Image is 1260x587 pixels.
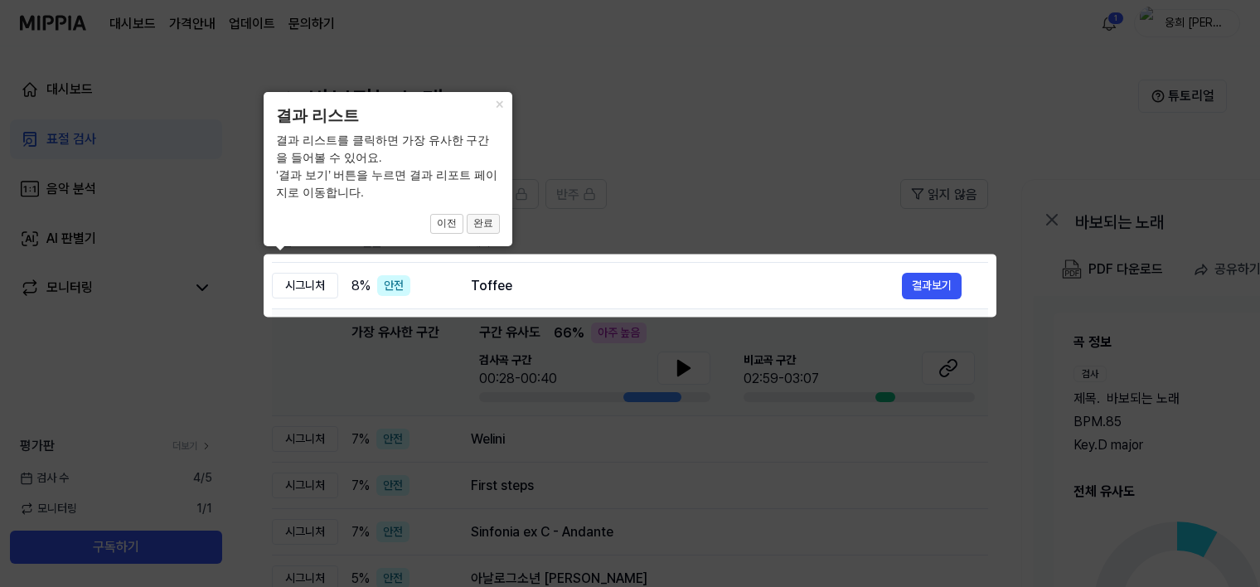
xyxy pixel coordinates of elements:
div: 시그니처 [272,273,338,298]
div: 결과 리스트를 클릭하면 가장 유사한 구간을 들어볼 수 있어요. ‘결과 보기’ 버튼을 누르면 결과 리포트 페이지로 이동합니다. [276,132,500,201]
button: 이전 [430,214,463,234]
header: 결과 리스트 [276,104,500,129]
div: Toffee [471,276,902,296]
span: 8 % [351,276,371,296]
button: 결과보기 [902,273,962,299]
button: 완료 [467,214,500,234]
button: Close [486,92,512,115]
div: 안전 [377,275,410,296]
